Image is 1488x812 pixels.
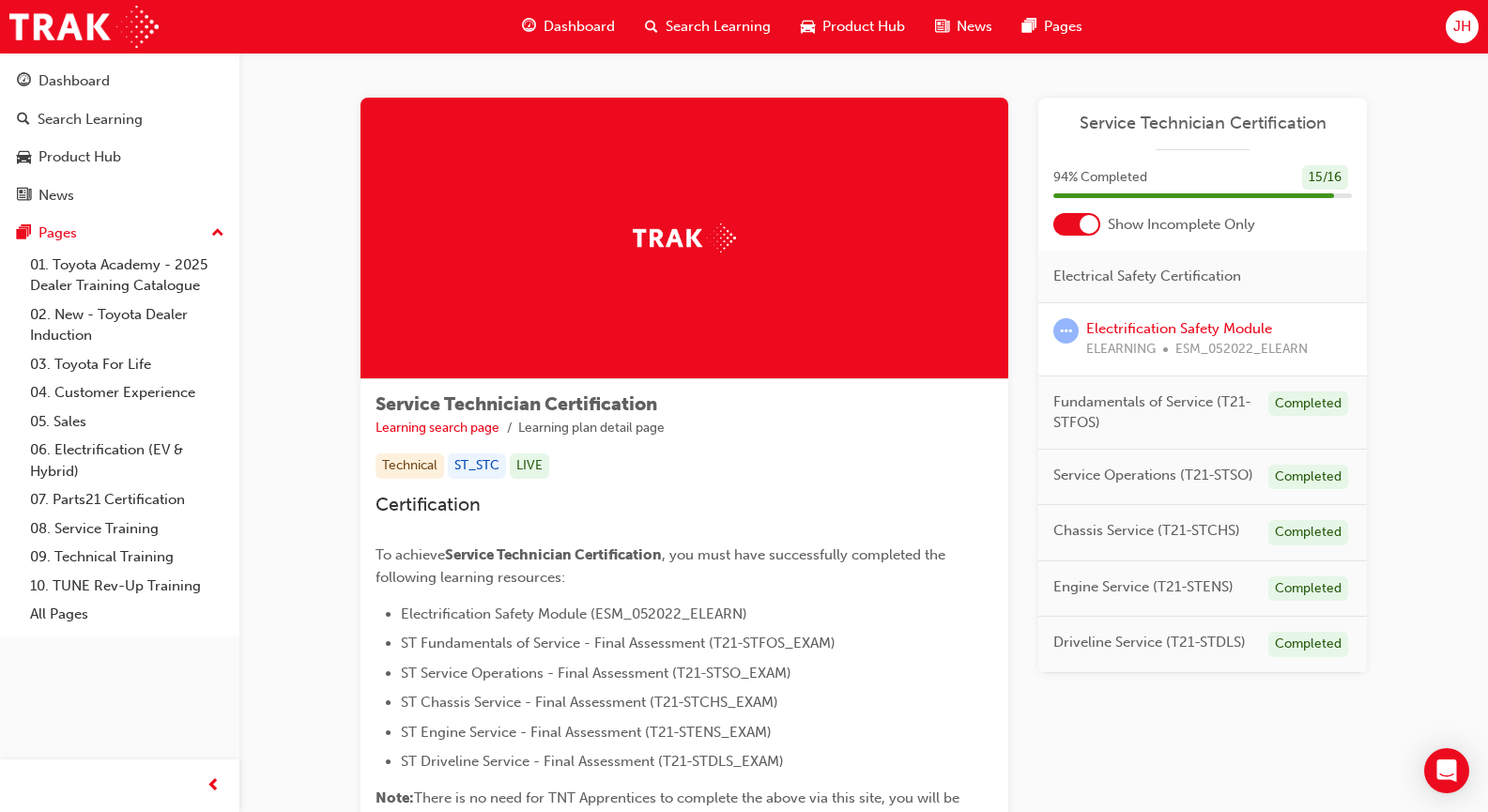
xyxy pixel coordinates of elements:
span: prev-icon [207,774,221,798]
span: news-icon [935,15,949,38]
div: 15 / 16 [1302,165,1348,191]
a: 07. Parts21 Certification [23,485,232,514]
span: Electrification Safety Module (ESM_052022_ELEARN) [401,605,747,622]
a: pages-iconPages [1007,8,1097,46]
button: Pages [8,216,232,251]
span: Dashboard [544,16,615,38]
span: Engine Service (T21-STENS) [1053,576,1234,598]
span: ST Service Operations - Final Assessment (T21-STSO_EXAM) [401,665,791,682]
a: 05. Sales [23,407,232,437]
a: Electrification Safety Module [1086,320,1272,337]
li: Learning plan detail page [518,418,665,439]
a: 04. Customer Experience [23,378,232,407]
a: 08. Service Training [23,514,232,544]
div: Pages [38,222,77,244]
span: Service Operations (T21-STSO) [1053,465,1253,486]
span: ST Fundamentals of Service - Final Assessment (T21-STFOS_EXAM) [401,635,836,651]
div: Search Learning [38,109,143,130]
a: Service Technician Certification [1053,113,1352,134]
span: Electrical Safety Certification [1053,266,1241,287]
span: pages-icon [1022,15,1036,38]
span: learningRecordVerb_ATTEMPT-icon [1053,318,1079,344]
span: Show Incomplete Only [1108,214,1255,236]
span: Note: [376,789,414,806]
div: Dashboard [38,70,110,92]
div: Completed [1268,576,1348,602]
span: Service Technician Certification [445,546,662,563]
button: DashboardSearch LearningProduct HubNews [8,60,232,216]
div: Technical [376,453,444,479]
span: pages-icon [17,225,31,242]
div: Product Hub [38,146,121,168]
span: News [957,16,992,38]
span: Product Hub [822,16,905,38]
span: guage-icon [17,73,31,90]
span: guage-icon [522,15,536,38]
span: up-icon [211,222,224,246]
a: All Pages [23,600,232,629]
a: Dashboard [8,64,232,99]
a: 01. Toyota Academy - 2025 Dealer Training Catalogue [23,251,232,300]
a: news-iconNews [920,8,1007,46]
a: guage-iconDashboard [507,8,630,46]
span: ST Chassis Service - Final Assessment (T21-STCHS_EXAM) [401,694,778,711]
img: Trak [9,6,159,48]
span: 94 % Completed [1053,167,1147,189]
div: Completed [1268,520,1348,545]
span: Service Technician Certification [376,393,657,415]
div: Completed [1268,391,1348,417]
button: JH [1446,10,1479,43]
img: Trak [633,223,736,253]
span: search-icon [645,15,658,38]
span: , you must have successfully completed the following learning resources: [376,546,949,586]
span: ESM_052022_ELEARN [1175,339,1308,360]
span: Chassis Service (T21-STCHS) [1053,520,1240,542]
span: car-icon [17,149,31,166]
span: Certification [376,494,481,515]
a: Product Hub [8,140,232,175]
div: Completed [1268,465,1348,490]
div: Completed [1268,632,1348,657]
span: ST Driveline Service - Final Assessment (T21-STDLS_EXAM) [401,753,784,770]
div: Open Intercom Messenger [1424,748,1469,793]
span: JH [1453,16,1471,38]
a: Search Learning [8,102,232,137]
a: 09. Technical Training [23,543,232,572]
span: Fundamentals of Service (T21-STFOS) [1053,391,1253,434]
a: Learning search page [376,420,499,436]
div: LIVE [510,453,549,479]
span: Pages [1044,16,1082,38]
a: 03. Toyota For Life [23,350,232,379]
span: search-icon [17,112,30,129]
div: News [38,185,74,207]
a: 06. Electrification (EV & Hybrid) [23,436,232,485]
a: 10. TUNE Rev-Up Training [23,572,232,601]
div: ST_STC [448,453,506,479]
span: news-icon [17,188,31,205]
a: search-iconSearch Learning [630,8,786,46]
span: car-icon [801,15,815,38]
span: ST Engine Service - Final Assessment (T21-STENS_EXAM) [401,724,772,741]
a: car-iconProduct Hub [786,8,920,46]
span: Driveline Service (T21-STDLS) [1053,632,1246,653]
span: To achieve [376,546,445,563]
a: News [8,178,232,213]
a: 02. New - Toyota Dealer Induction [23,300,232,350]
span: ELEARNING [1086,339,1156,360]
span: Search Learning [666,16,771,38]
